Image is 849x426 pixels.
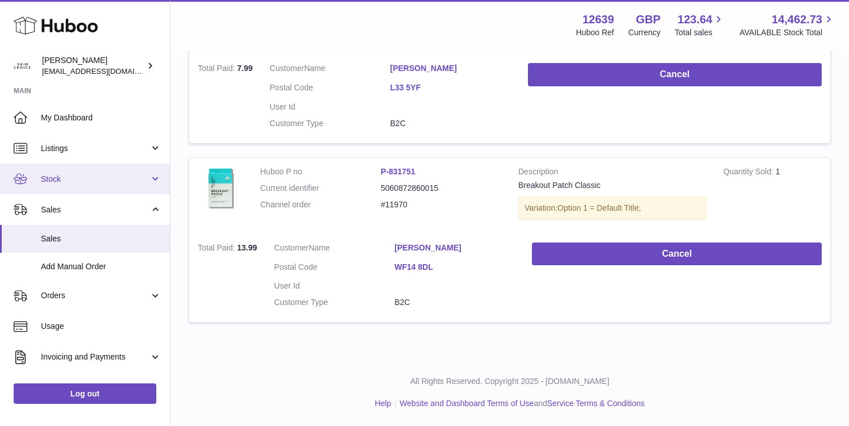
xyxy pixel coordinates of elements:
dt: Name [270,63,390,77]
span: 7.99 [237,64,252,73]
strong: GBP [636,12,660,27]
a: 14,462.73 AVAILABLE Stock Total [739,12,835,38]
div: Variation: [518,197,706,220]
span: Add Manual Order [41,261,161,272]
span: Customer [274,243,309,252]
dt: Postal Code [270,82,390,96]
span: AVAILABLE Stock Total [739,27,835,38]
span: 13.99 [237,243,257,252]
a: P-831751 [381,167,415,176]
a: WF14 8DL [394,262,515,273]
dt: Channel order [260,199,381,210]
dt: Customer Type [274,297,394,308]
a: [PERSON_NAME] [394,243,515,253]
dd: 5060872860015 [381,183,501,194]
a: 123.64 Total sales [675,12,725,38]
span: Orders [41,290,149,301]
a: Website and Dashboard Terms of Use [399,399,534,408]
dt: Current identifier [260,183,381,194]
div: Breakout Patch Classic [518,180,706,191]
a: Service Terms & Conditions [547,399,645,408]
strong: 12639 [582,12,614,27]
button: Cancel [528,63,822,86]
span: 14,462.73 [772,12,822,27]
span: Sales [41,233,161,244]
dd: #11970 [381,199,501,210]
strong: Total Paid [198,243,237,255]
dt: User Id [274,281,394,291]
strong: Total Paid [198,64,237,76]
strong: Description [518,166,706,180]
span: Invoicing and Payments [41,352,149,362]
span: Customer [270,64,305,73]
div: [PERSON_NAME] [42,55,144,77]
span: Total sales [675,27,725,38]
dd: B2C [390,118,511,129]
a: [PERSON_NAME] [390,63,511,74]
button: Cancel [532,243,822,266]
td: 1 [715,158,830,234]
dt: User Id [270,102,390,112]
span: 123.64 [677,12,712,27]
span: Sales [41,204,149,215]
span: My Dashboard [41,112,161,123]
dt: Name [274,243,394,256]
img: admin@skinchoice.com [14,57,31,74]
span: Listings [41,143,149,154]
span: Stock [41,174,149,185]
a: Log out [14,383,156,404]
dt: Postal Code [274,262,394,275]
strong: Quantity Sold [723,167,776,179]
div: Huboo Ref [576,27,614,38]
dt: Huboo P no [260,166,381,177]
a: Help [375,399,392,408]
span: [EMAIL_ADDRESS][DOMAIN_NAME] [42,66,167,76]
div: Currency [629,27,661,38]
dt: Customer Type [270,118,390,129]
li: and [396,398,644,409]
p: All Rights Reserved. Copyright 2025 - [DOMAIN_NAME] [180,376,840,387]
span: Usage [41,321,161,332]
span: Option 1 = Default Title; [557,203,641,212]
dd: B2C [394,297,515,308]
img: 126391698654679.jpg [198,166,243,212]
a: L33 5YF [390,82,511,93]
